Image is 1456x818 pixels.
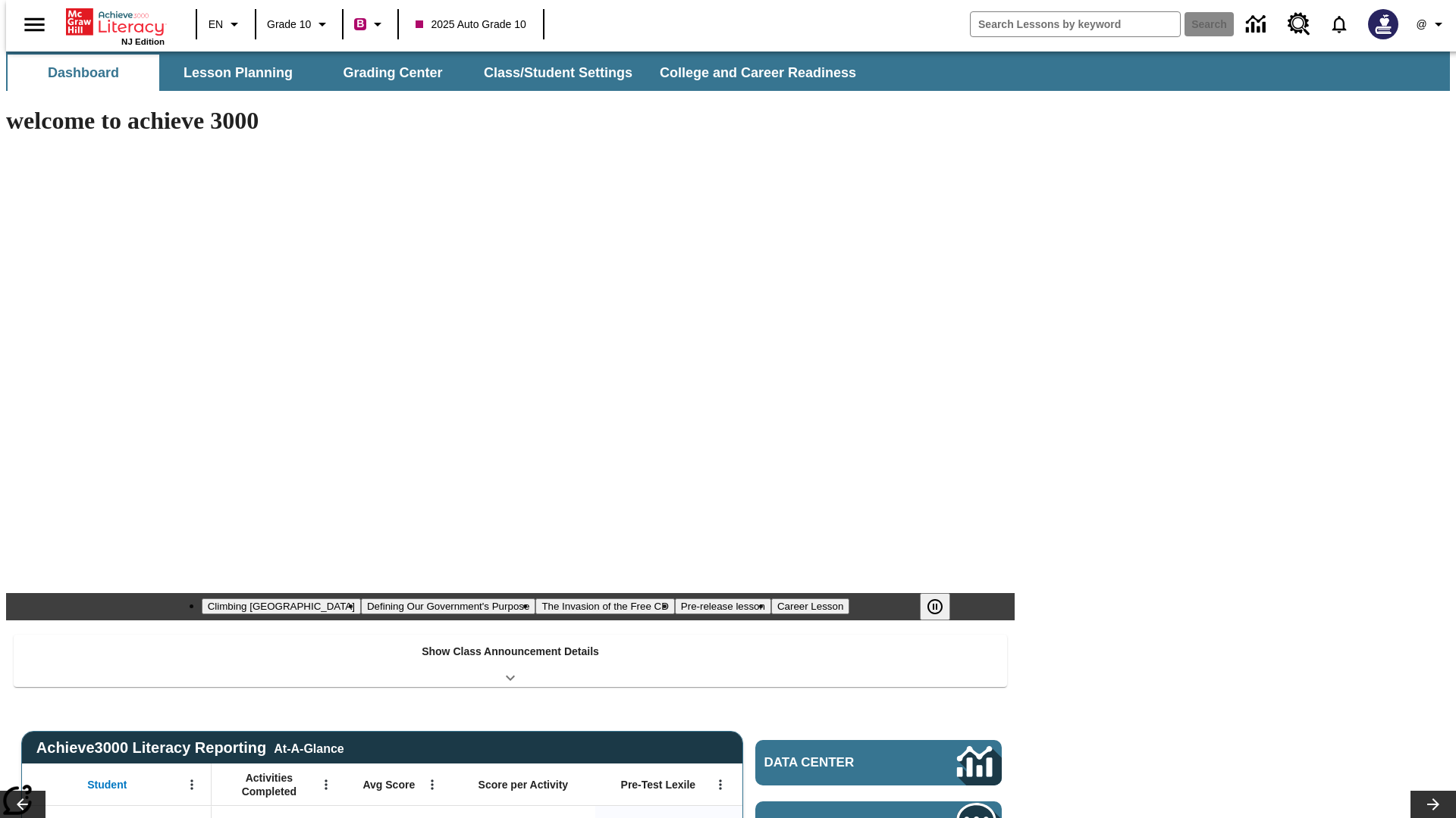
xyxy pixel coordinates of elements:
[1319,5,1359,44] a: Notifications
[1416,17,1426,33] span: @
[14,635,1007,687] div: Show Class Announcement Details
[348,11,393,38] button: Boost Class color is violet red. Change class color
[219,771,319,798] span: Activities Completed
[202,598,361,614] button: Slide 1 Climbing Mount Tai
[180,773,203,796] button: Open Menu
[6,107,1015,135] h1: welcome to achieve 3000
[66,5,165,46] div: Home
[6,52,1450,91] div: SubNavbar
[12,2,57,47] button: Open side menu
[771,598,849,614] button: Slide 5 Career Lesson
[1237,4,1279,45] a: Data Center
[36,739,344,757] span: Achieve3000 Literacy Reporting
[6,55,870,91] div: SubNavbar
[920,593,965,620] div: Pause
[202,11,250,38] button: Language: EN, Select a language
[315,773,337,796] button: Open Menu
[422,644,599,660] p: Show Class Announcement Details
[66,7,165,37] a: Home
[8,55,159,91] button: Dashboard
[162,55,314,91] button: Lesson Planning
[621,778,696,791] span: Pre-Test Lexile
[1368,9,1398,39] img: Avatar
[361,598,535,614] button: Slide 2 Defining Our Government's Purpose
[356,14,364,33] span: B
[1359,5,1407,44] button: Select a new avatar
[709,773,732,796] button: Open Menu
[971,12,1180,36] input: search field
[416,17,526,33] span: 2025 Auto Grade 10
[1279,4,1319,45] a: Resource Center, Will open in new tab
[421,773,444,796] button: Open Menu
[920,593,950,620] button: Pause
[479,778,569,791] span: Score per Activity
[755,740,1002,785] a: Data Center
[317,55,469,91] button: Grading Center
[675,598,771,614] button: Slide 4 Pre-release lesson
[261,11,337,38] button: Grade: Grade 10, Select a grade
[472,55,645,91] button: Class/Student Settings
[535,598,674,614] button: Slide 3 The Invasion of the Free CD
[362,778,415,791] span: Avg Score
[267,17,311,33] span: Grade 10
[1410,791,1456,818] button: Lesson carousel, Next
[209,17,223,33] span: EN
[1407,11,1456,38] button: Profile/Settings
[764,755,906,770] span: Data Center
[648,55,868,91] button: College and Career Readiness
[121,37,165,46] span: NJ Edition
[274,739,344,756] div: At-A-Glance
[87,778,127,791] span: Student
